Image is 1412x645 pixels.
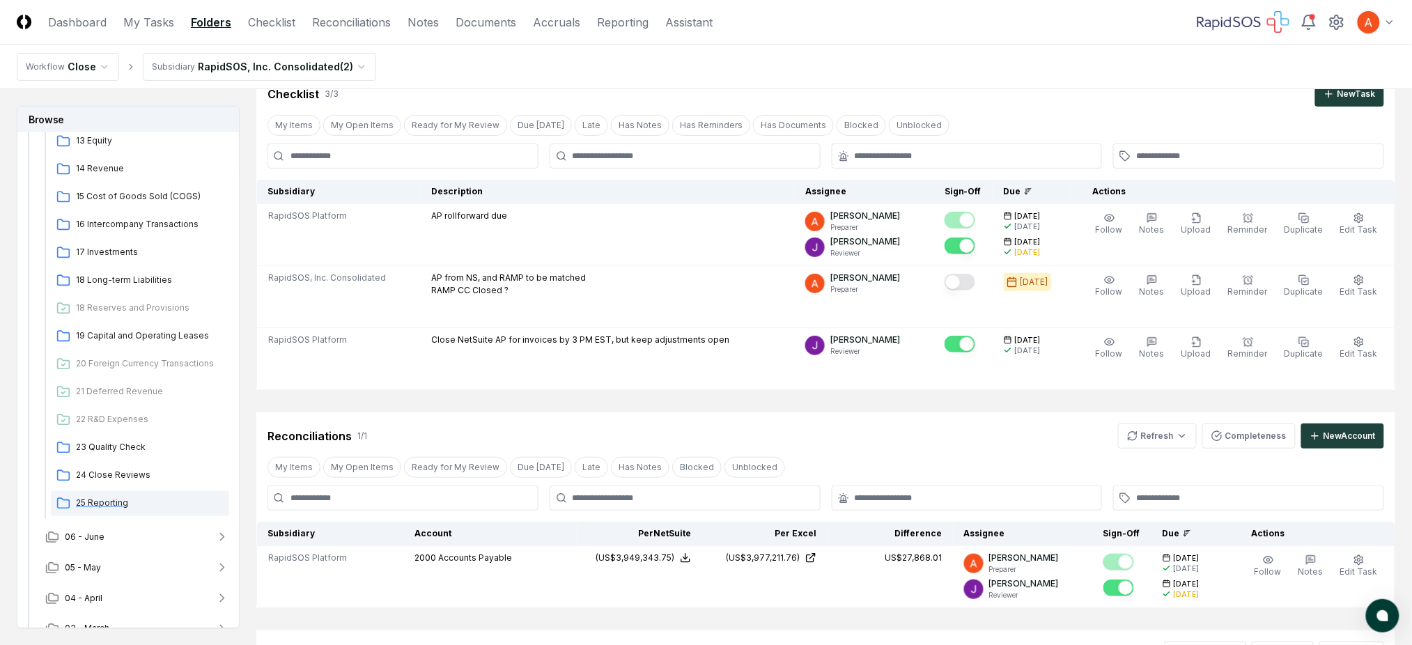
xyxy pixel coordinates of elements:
[577,522,702,546] th: Per NetSuite
[1137,210,1167,239] button: Notes
[1118,423,1197,449] button: Refresh
[17,53,376,81] nav: breadcrumb
[805,274,825,293] img: ACg8ocK3mdmu6YYpaRl40uhUUGu9oxSxFSb1vbjsnEih2JuwAH1PGA=s96-c
[51,268,229,293] a: 18 Long-term Liabilities
[533,14,580,31] a: Accruals
[596,552,674,564] div: (US$3,949,343.75)
[1324,430,1376,442] div: New Account
[945,336,975,352] button: Mark complete
[76,274,224,286] span: 18 Long-term Liabilities
[1137,334,1167,363] button: Notes
[672,115,750,136] button: Has Reminders
[17,15,31,29] img: Logo
[1015,345,1041,356] div: [DATE]
[65,592,102,605] span: 04 - April
[989,590,1059,600] p: Reviewer
[1228,224,1268,235] span: Reminder
[76,469,224,481] span: 24 Close Reviews
[1285,286,1324,297] span: Duplicate
[964,554,984,573] img: ACg8ocK3mdmu6YYpaRl40uhUUGu9oxSxFSb1vbjsnEih2JuwAH1PGA=s96-c
[945,238,975,254] button: Mark complete
[953,522,1092,546] th: Assignee
[268,272,386,284] span: RapidSOS, Inc. Consolidated
[1315,81,1384,107] button: NewTask
[989,577,1059,590] p: [PERSON_NAME]
[26,61,65,73] div: Workflow
[51,407,229,433] a: 22 R&D Expenses
[76,441,224,453] span: 23 Quality Check
[830,284,900,295] p: Preparer
[76,218,224,231] span: 16 Intercompany Transactions
[76,329,224,342] span: 19 Capital and Operating Leases
[575,115,608,136] button: Late
[268,210,347,222] span: RapidSOS Platform
[830,235,900,248] p: [PERSON_NAME]
[805,336,825,355] img: ACg8ocKTC56tjQR6-o9bi8poVV4j_qMfO6M0RniyL9InnBgkmYdNig=s96-c
[1282,272,1326,301] button: Duplicate
[702,522,828,546] th: Per Excel
[794,180,933,204] th: Assignee
[76,357,224,370] span: 20 Foreign Currency Transactions
[267,115,320,136] button: My Items
[404,115,507,136] button: Ready for My Review
[267,86,319,102] div: Checklist
[597,14,649,31] a: Reporting
[76,190,224,203] span: 15 Cost of Goods Sold (COGS)
[1181,348,1211,359] span: Upload
[51,129,229,154] a: 13 Equity
[432,334,730,346] p: Close NetSuite AP for invoices by 3 PM EST, but keep adjustments open
[267,457,320,478] button: My Items
[1093,210,1126,239] button: Follow
[1082,185,1384,198] div: Actions
[51,435,229,460] a: 23 Quality Check
[268,552,347,564] span: RapidSOS Platform
[1015,335,1041,345] span: [DATE]
[575,457,608,478] button: Late
[828,522,953,546] th: Difference
[1174,564,1200,574] div: [DATE]
[1197,11,1289,33] img: RapidSOS logo
[1337,210,1381,239] button: Edit Task
[665,14,713,31] a: Assistant
[1093,334,1126,363] button: Follow
[152,61,195,73] div: Subsidiary
[1225,210,1271,239] button: Reminder
[885,552,942,564] div: US$27,868.01
[76,246,224,258] span: 17 Investments
[1296,552,1326,581] button: Notes
[1015,211,1041,222] span: [DATE]
[421,180,795,204] th: Description
[456,14,516,31] a: Documents
[1015,237,1041,247] span: [DATE]
[1225,334,1271,363] button: Reminder
[830,272,900,284] p: [PERSON_NAME]
[611,457,669,478] button: Has Notes
[596,552,691,564] button: (US$3,949,343.75)
[1337,88,1376,100] div: New Task
[611,115,669,136] button: Has Notes
[805,212,825,231] img: ACg8ocK3mdmu6YYpaRl40uhUUGu9oxSxFSb1vbjsnEih2JuwAH1PGA=s96-c
[1137,272,1167,301] button: Notes
[257,522,404,546] th: Subsidiary
[1179,334,1214,363] button: Upload
[1282,334,1326,363] button: Duplicate
[1285,348,1324,359] span: Duplicate
[1340,348,1378,359] span: Edit Task
[1228,286,1268,297] span: Reminder
[1285,224,1324,235] span: Duplicate
[1179,210,1214,239] button: Upload
[257,180,421,204] th: Subsidiary
[1096,286,1123,297] span: Follow
[414,552,436,563] span: 2000
[1021,276,1048,288] div: [DATE]
[1298,566,1324,577] span: Notes
[1174,579,1200,589] span: [DATE]
[51,324,229,349] a: 19 Capital and Operating Leases
[945,274,975,290] button: Mark complete
[76,134,224,147] span: 13 Equity
[726,552,800,564] div: (US$3,977,211.76)
[51,463,229,488] a: 24 Close Reviews
[1225,272,1271,301] button: Reminder
[1340,566,1378,577] span: Edit Task
[837,115,886,136] button: Blocked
